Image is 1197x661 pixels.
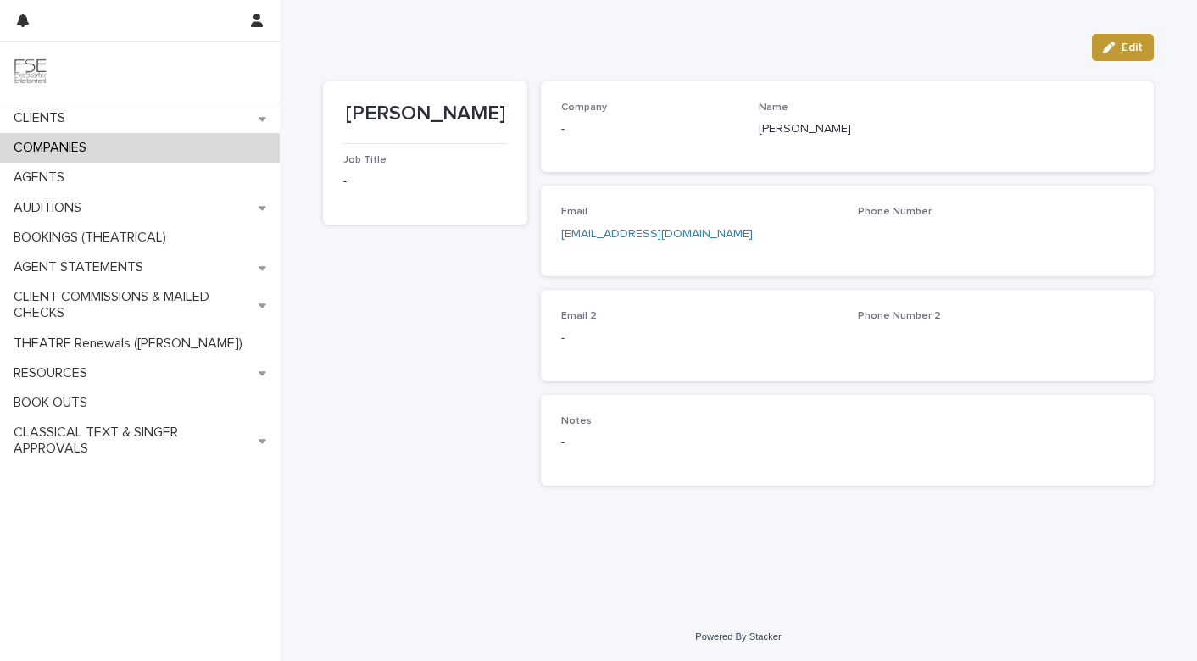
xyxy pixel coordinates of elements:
[7,200,95,216] p: AUDITIONS
[7,395,101,411] p: BOOK OUTS
[7,230,180,246] p: BOOKINGS (THEATRICAL)
[1092,34,1154,61] button: Edit
[561,120,738,138] p: -
[343,102,507,126] p: [PERSON_NAME]
[7,365,101,381] p: RESOURCES
[7,289,259,321] p: CLIENT COMMISSIONS & MAILED CHECKS
[858,207,932,217] span: Phone Number
[561,103,607,113] span: Company
[1122,42,1143,53] span: Edit
[759,103,788,113] span: Name
[14,55,47,89] img: 9JgRvJ3ETPGCJDhvPVA5
[7,336,256,352] p: THEATRE Renewals ([PERSON_NAME])
[561,416,592,426] span: Notes
[7,425,259,457] p: CLASSICAL TEXT & SINGER APPROVALS
[561,330,838,347] p: -
[343,173,507,191] p: -
[561,207,587,217] span: Email
[695,631,781,642] a: Powered By Stacker
[7,169,78,186] p: AGENTS
[561,311,597,321] span: Email 2
[561,228,753,240] a: [EMAIL_ADDRESS][DOMAIN_NAME]
[759,120,936,138] p: [PERSON_NAME]
[343,155,387,165] span: Job Title
[858,311,941,321] span: Phone Number 2
[561,434,838,452] p: -
[7,259,157,275] p: AGENT STATEMENTS
[7,140,100,156] p: COMPANIES
[7,110,79,126] p: CLIENTS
